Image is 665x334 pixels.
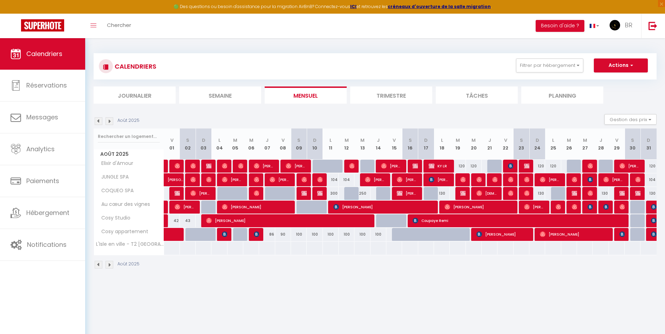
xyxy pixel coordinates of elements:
div: 120 [545,160,561,173]
th: 11 [323,128,339,160]
span: COQUEO SPA [95,187,135,195]
span: [PERSON_NAME] [206,159,211,173]
abbr: V [170,137,174,144]
span: [PERSON_NAME] [381,159,402,173]
span: [PERSON_NAME] [317,187,323,200]
span: [PERSON_NAME] [254,159,275,173]
th: 29 [609,128,625,160]
span: [PERSON_NAME] [254,187,259,200]
th: 02 [180,128,196,160]
span: [PERSON_NAME] [588,187,593,200]
span: [PERSON_NAME] [476,228,529,241]
abbr: M [345,137,349,144]
abbr: J [377,137,380,144]
input: Rechercher un logement... [98,130,160,143]
span: [PERSON_NAME] [222,159,227,173]
p: Août 2025 [117,261,140,267]
div: 120 [466,160,482,173]
abbr: L [330,137,332,144]
abbr: D [202,137,205,144]
abbr: D [647,137,650,144]
th: 09 [291,128,307,160]
abbr: D [424,137,428,144]
span: Fatsii Camara [524,187,529,200]
img: Super Booking [21,19,64,32]
abbr: S [631,137,634,144]
abbr: D [313,137,317,144]
div: 104 [323,173,339,186]
abbr: J [266,137,269,144]
img: ... [610,20,620,30]
span: Août 2025 [94,149,164,159]
span: Paiements [26,176,59,185]
div: 90 [275,228,291,241]
li: Trimestre [350,86,432,104]
div: 100 [354,228,370,241]
span: [PERSON_NAME] [619,187,625,200]
span: [PERSON_NAME] [317,173,323,186]
th: 15 [386,128,402,160]
span: [PERSON_NAME] [206,214,369,227]
div: 120 [529,160,545,173]
th: 12 [339,128,354,160]
a: Chercher [102,14,136,38]
span: [PERSON_NAME] [365,173,386,186]
strong: créneaux d'ouverture de la salle migration [388,4,491,9]
th: 19 [450,128,466,160]
abbr: M [471,137,476,144]
span: Cosy appartement [95,228,150,236]
div: 104 [640,173,657,186]
span: BR [625,21,632,29]
span: [PERSON_NAME] [333,200,433,214]
span: KY LR [429,159,450,173]
span: [PERSON_NAME] [619,159,640,173]
span: [PERSON_NAME] [PERSON_NAME] [PERSON_NAME] [603,173,624,186]
span: [PERSON_NAME] [270,173,291,186]
span: Elixir d'Amour [95,160,135,167]
span: [PERSON_NAME] [619,200,625,214]
span: [PERSON_NAME] [175,200,196,214]
th: 21 [482,128,497,160]
span: [PERSON_NAME] [168,169,184,183]
th: 14 [371,128,386,160]
div: 300 [323,187,339,200]
div: 100 [371,228,386,241]
div: 250 [354,187,370,200]
span: [PERSON_NAME] [206,173,211,186]
span: [PERSON_NAME] [524,200,545,214]
span: Messages [26,113,58,121]
button: Filtrer par hébergement [516,58,583,72]
span: [PERSON_NAME] [588,173,593,186]
abbr: S [297,137,300,144]
abbr: M [583,137,587,144]
abbr: L [552,137,554,144]
div: 43 [180,214,196,227]
a: [PERSON_NAME] [164,173,180,187]
th: 18 [434,128,450,160]
span: Cosy Studio [95,214,132,222]
th: 30 [625,128,640,160]
span: [PERSON_NAME] [524,159,529,173]
span: [PERSON_NAME] [238,159,243,173]
span: Massinissa [349,159,354,173]
span: Sunrise ENERGY [254,228,259,241]
span: [PERSON_NAME] [460,173,466,186]
div: 100 [323,228,339,241]
span: [PERSON_NAME] [588,159,593,173]
th: 08 [275,128,291,160]
span: [PERSON_NAME] [175,187,180,200]
abbr: V [615,137,618,144]
li: Tâches [436,86,518,104]
a: ICI [350,4,357,9]
span: [DEMOGRAPHIC_DATA][PERSON_NAME] [476,187,497,200]
div: 100 [291,228,307,241]
a: [PERSON_NAME] [164,160,168,173]
th: 17 [418,128,434,160]
span: [PERSON_NAME] [301,187,307,200]
div: 120 [450,160,466,173]
div: 104 [339,173,354,186]
span: Chercher [107,21,131,29]
th: 23 [514,128,529,160]
div: 130 [529,187,545,200]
